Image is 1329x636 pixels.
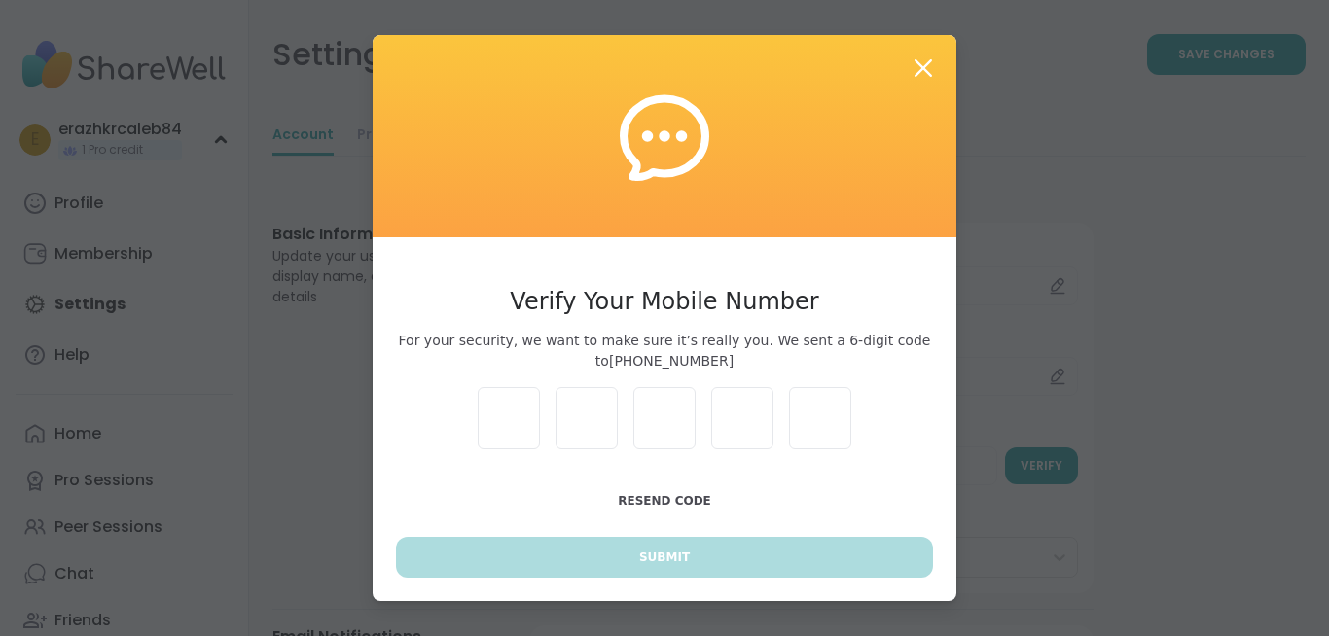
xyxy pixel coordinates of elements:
h3: Verify Your Mobile Number [396,284,933,319]
button: Resend Code [396,480,933,521]
span: Submit [639,548,690,566]
span: Resend Code [618,494,711,508]
span: For your security, we want to make sure it’s really you. We sent a 6-digit code to [PHONE_NUMBER] [396,331,933,371]
button: Submit [396,537,933,578]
